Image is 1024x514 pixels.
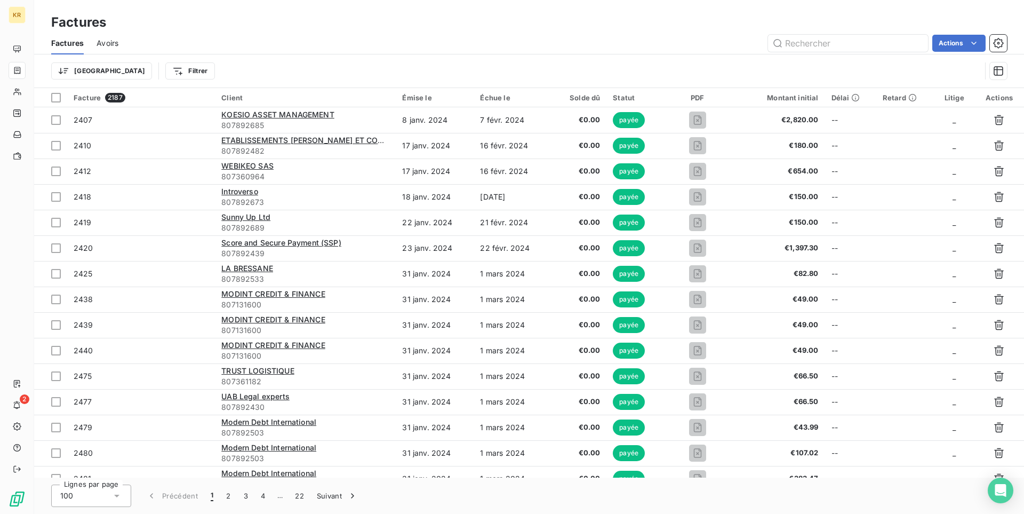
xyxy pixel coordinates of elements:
[396,235,474,261] td: 23 janv. 2024
[165,62,214,80] button: Filtrer
[613,215,645,231] span: payée
[221,146,389,156] span: 807892482
[396,184,474,210] td: 18 janv. 2024
[825,312,876,338] td: --
[736,243,819,254] span: €1,397.30
[74,346,93,355] span: 2440
[221,93,389,102] div: Client
[480,93,546,102] div: Échue le
[941,93,968,102] div: Litige
[474,466,553,492] td: 1 mars 2024
[825,415,876,440] td: --
[271,487,289,504] span: …
[559,192,601,202] span: €0.00
[736,294,819,305] span: €49.00
[221,136,454,145] span: ETABLISSEMENTS [PERSON_NAME] ET COMPAGNIE (GEDIMAT)
[825,107,876,133] td: --
[474,107,553,133] td: 7 févr. 2024
[613,93,659,102] div: Statut
[74,115,93,124] span: 2407
[221,299,389,310] span: 807131600
[221,428,389,438] span: 807892503
[825,235,876,261] td: --
[74,320,93,329] span: 2439
[559,448,601,458] span: €0.00
[221,469,316,478] span: Modern Debt International
[736,268,819,279] span: €82.80
[396,363,474,389] td: 31 janv. 2024
[221,171,389,182] span: 807360964
[736,166,819,177] span: €654.00
[953,141,956,150] span: _
[736,93,819,102] div: Montant initial
[559,115,601,125] span: €0.00
[74,243,93,252] span: 2420
[221,376,389,387] span: 807361182
[559,140,601,151] span: €0.00
[396,312,474,338] td: 31 janv. 2024
[559,320,601,330] span: €0.00
[736,140,819,151] span: €180.00
[736,345,819,356] span: €49.00
[736,473,819,484] span: €383.47
[74,167,92,176] span: 2412
[74,474,92,483] span: 2481
[953,269,956,278] span: _
[105,93,125,102] span: 2187
[74,218,92,227] span: 2419
[74,141,92,150] span: 2410
[768,35,928,52] input: Rechercher
[825,287,876,312] td: --
[981,93,1018,102] div: Actions
[613,343,645,359] span: payée
[559,294,601,305] span: €0.00
[221,325,389,336] span: 807131600
[221,212,270,222] span: Sunny Up Ltd
[221,289,325,298] span: MODINT CREDIT & FINANCE
[953,167,956,176] span: _
[825,363,876,389] td: --
[474,287,553,312] td: 1 mars 2024
[396,133,474,159] td: 17 janv. 2024
[825,184,876,210] td: --
[97,38,118,49] span: Avoirs
[953,423,956,432] span: _
[559,473,601,484] span: €0.00
[671,93,723,102] div: PDF
[474,415,553,440] td: 1 mars 2024
[474,363,553,389] td: 1 mars 2024
[736,192,819,202] span: €150.00
[20,394,29,404] span: 2
[613,317,645,333] span: payée
[396,415,474,440] td: 31 janv. 2024
[396,287,474,312] td: 31 janv. 2024
[74,448,93,457] span: 2480
[74,192,92,201] span: 2418
[9,6,26,23] div: KR
[932,35,986,52] button: Actions
[825,133,876,159] td: --
[953,397,956,406] span: _
[474,159,553,184] td: 16 févr. 2024
[221,402,389,413] span: 807892430
[474,184,553,210] td: [DATE]
[74,93,101,102] span: Facture
[402,93,467,102] div: Émise le
[9,491,26,508] img: Logo LeanPay
[613,240,645,256] span: payée
[474,235,553,261] td: 22 févr. 2024
[613,112,645,128] span: payée
[953,295,956,304] span: _
[221,238,341,247] span: Score and Secure Payment (SSP)
[613,394,645,410] span: payée
[74,371,92,381] span: 2475
[221,315,325,324] span: MODINT CREDIT & FINANCE
[825,466,876,492] td: --
[289,485,310,507] button: 22
[221,161,274,170] span: WEBIKEO SAS
[613,291,645,307] span: payée
[51,13,106,32] h3: Factures
[396,440,474,466] td: 31 janv. 2024
[474,210,553,235] td: 21 févr. 2024
[831,93,870,102] div: Délai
